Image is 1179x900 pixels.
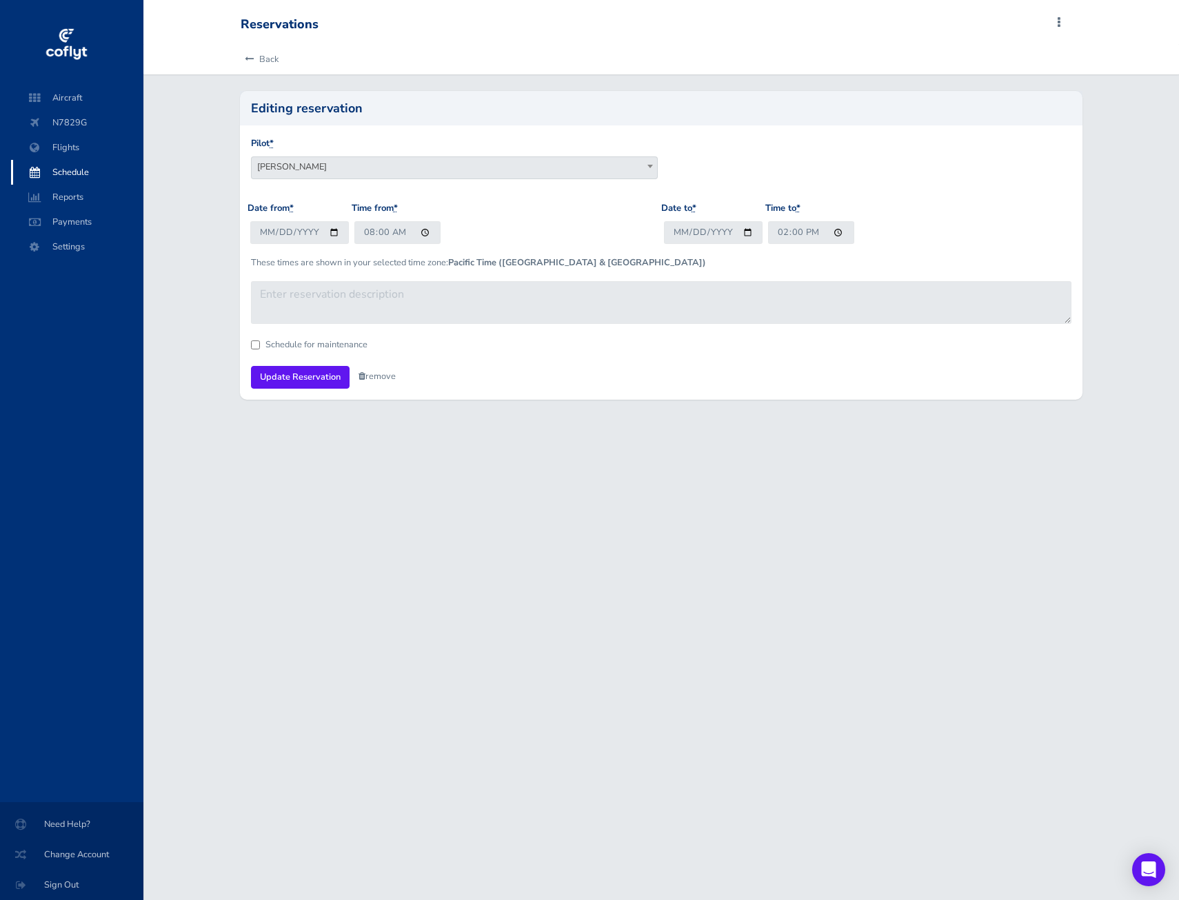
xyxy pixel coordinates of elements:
span: Schedule [25,160,130,185]
div: Open Intercom Messenger [1132,853,1165,886]
span: Keith Overa [252,157,657,176]
label: Schedule for maintenance [265,340,367,349]
img: coflyt logo [43,24,89,65]
b: Pacific Time ([GEOGRAPHIC_DATA] & [GEOGRAPHIC_DATA]) [448,256,706,269]
abbr: required [270,137,274,150]
abbr: required [692,202,696,214]
a: remove [359,370,396,382]
span: N7829G [25,110,130,135]
abbr: required [290,202,294,214]
span: Change Account [17,842,127,867]
div: Reservations [241,17,319,32]
span: Settings [25,234,130,259]
label: Date from [248,201,294,216]
label: Date to [661,201,696,216]
span: Aircraft [25,85,130,110]
p: These times are shown in your selected time zone: [251,256,1071,269]
span: Payments [25,209,130,234]
span: Flights [25,135,130,160]
label: Pilot [251,136,274,151]
input: Update Reservation [251,366,350,389]
label: Time to [765,201,800,216]
label: Time from [352,201,398,216]
a: Back [241,44,279,74]
abbr: required [394,202,398,214]
span: Sign Out [17,872,127,897]
span: Keith Overa [251,156,658,179]
abbr: required [796,202,800,214]
span: Need Help? [17,812,127,837]
span: Reports [25,185,130,209]
h2: Editing reservation [251,102,1071,114]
